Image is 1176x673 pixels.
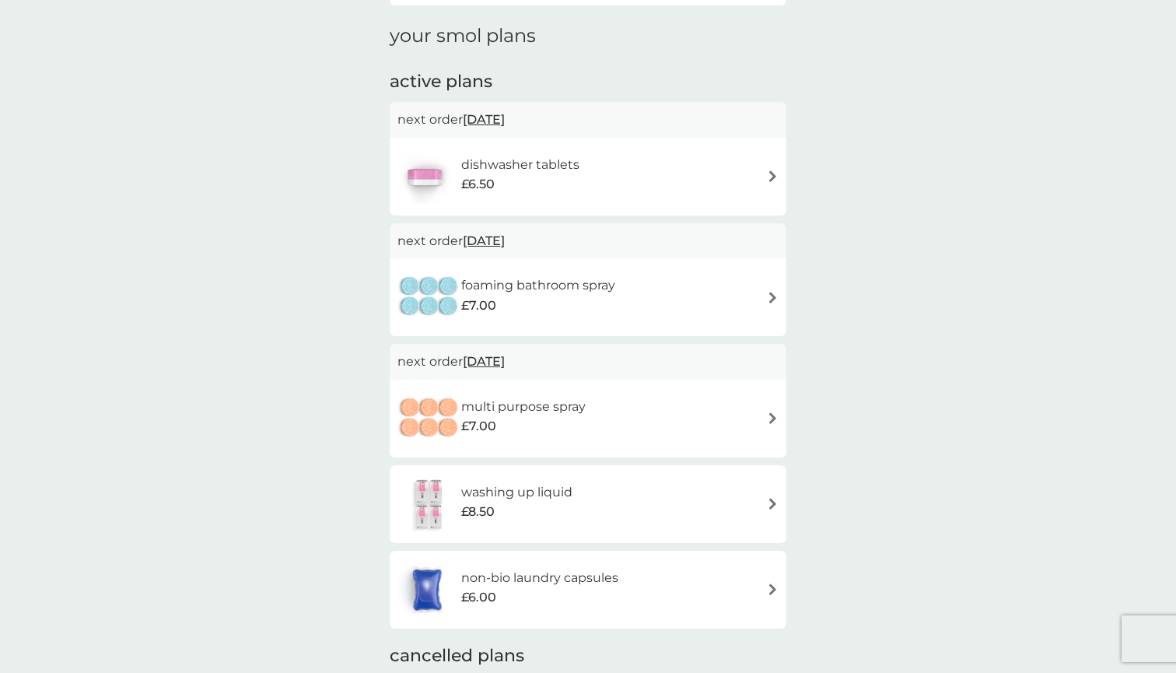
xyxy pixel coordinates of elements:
[461,568,618,588] h6: non-bio laundry capsules
[461,502,495,522] span: £8.50
[461,587,496,608] span: £6.00
[767,498,779,510] img: arrow right
[397,352,779,372] p: next order
[461,275,615,296] h6: foaming bathroom spray
[390,25,786,47] h1: your smol plans
[461,174,495,195] span: £6.50
[390,70,786,94] h2: active plans
[767,170,779,182] img: arrow right
[767,292,779,303] img: arrow right
[463,226,505,256] span: [DATE]
[461,397,586,417] h6: multi purpose spray
[461,482,572,503] h6: washing up liquid
[397,391,461,446] img: multi purpose spray
[397,563,457,617] img: non-bio laundry capsules
[463,346,505,377] span: [DATE]
[461,155,579,175] h6: dishwasher tablets
[397,270,461,324] img: foaming bathroom spray
[397,477,461,531] img: washing up liquid
[461,296,496,316] span: £7.00
[463,104,505,135] span: [DATE]
[461,416,496,436] span: £7.00
[390,644,786,668] h2: cancelled plans
[397,110,779,130] p: next order
[397,231,779,251] p: next order
[767,584,779,595] img: arrow right
[767,412,779,424] img: arrow right
[397,149,452,204] img: dishwasher tablets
